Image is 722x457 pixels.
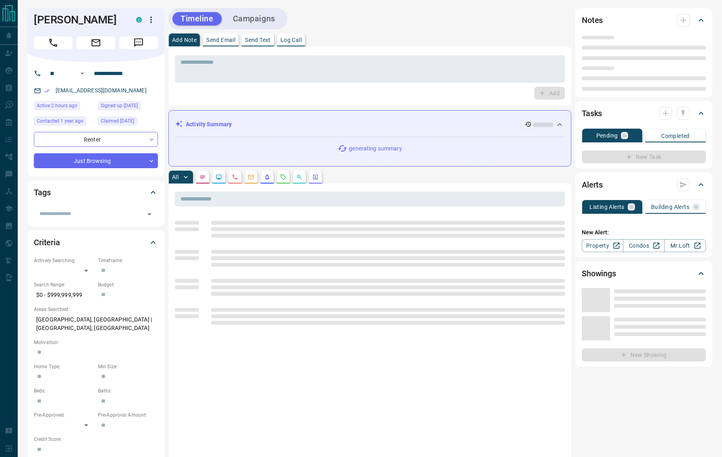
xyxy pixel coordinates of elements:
[582,239,623,252] a: Property
[34,363,94,370] p: Home Type:
[582,228,706,237] p: New Alert:
[98,117,158,128] div: Sun May 23 2021
[34,183,158,202] div: Tags
[144,209,155,220] button: Open
[596,133,618,138] p: Pending
[661,133,690,139] p: Completed
[37,117,83,125] span: Contacted 1 year ago
[296,174,303,180] svg: Opportunities
[34,101,94,113] div: Tue Aug 12 2025
[34,339,158,346] p: Motivation:
[589,204,624,210] p: Listing Alerts
[34,117,94,128] div: Mon Mar 18 2024
[172,12,222,25] button: Timeline
[664,239,706,252] a: Mr.Loft
[34,281,94,288] p: Search Range:
[582,104,706,123] div: Tasks
[34,236,60,249] h2: Criteria
[34,306,158,313] p: Areas Searched:
[582,14,603,27] h2: Notes
[248,174,254,180] svg: Emails
[280,37,302,43] p: Log Call
[582,10,706,30] div: Notes
[582,264,706,283] div: Showings
[34,313,158,335] p: [GEOGRAPHIC_DATA], [GEOGRAPHIC_DATA] | [GEOGRAPHIC_DATA], [GEOGRAPHIC_DATA]
[312,174,319,180] svg: Agent Actions
[172,37,197,43] p: Add Note
[101,117,134,125] span: Claimed [DATE]
[206,37,235,43] p: Send Email
[582,267,616,280] h2: Showings
[34,257,94,264] p: Actively Searching:
[175,117,564,132] div: Activity Summary
[34,186,50,199] h2: Tags
[34,132,158,147] div: Renter
[186,120,232,129] p: Activity Summary
[98,281,158,288] p: Budget:
[77,36,115,49] span: Email
[34,411,94,419] p: Pre-Approved:
[280,174,286,180] svg: Requests
[582,107,602,120] h2: Tasks
[232,174,238,180] svg: Calls
[77,69,87,78] button: Open
[264,174,270,180] svg: Listing Alerts
[37,102,77,110] span: Active 2 hours ago
[98,257,158,264] p: Timeframe:
[98,363,158,370] p: Min Size:
[34,233,158,252] div: Criteria
[119,36,158,49] span: Message
[172,174,178,180] p: All
[34,288,94,302] p: $0 - $999,999,999
[349,144,402,153] p: generating summary
[34,436,158,443] p: Credit Score:
[216,174,222,180] svg: Lead Browsing Activity
[44,88,50,94] svg: Email Verified
[56,87,147,94] a: [EMAIL_ADDRESS][DOMAIN_NAME]
[98,101,158,113] div: Sun May 23 2021
[651,204,689,210] p: Building Alerts
[34,387,94,394] p: Beds:
[34,36,73,49] span: Call
[582,178,603,191] h2: Alerts
[34,153,158,168] div: Just Browsing
[98,387,158,394] p: Baths:
[34,13,124,26] h1: [PERSON_NAME]
[623,239,664,252] a: Condos
[136,17,142,23] div: condos.ca
[245,37,271,43] p: Send Text
[582,175,706,194] div: Alerts
[101,102,138,110] span: Signed up [DATE]
[199,174,206,180] svg: Notes
[98,411,158,419] p: Pre-Approval Amount:
[225,12,283,25] button: Campaigns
